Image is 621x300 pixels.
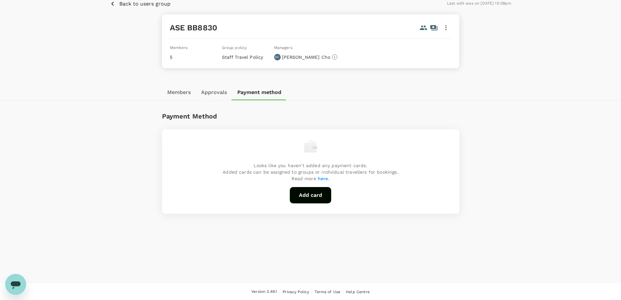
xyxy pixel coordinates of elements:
button: Members [162,85,196,100]
h6: Payment Method [162,111,459,121]
span: Managers [274,45,292,50]
span: Help Centre [346,290,370,294]
p: [PERSON_NAME] Cho [282,54,338,60]
a: here [318,176,328,181]
span: Members [170,45,188,50]
a: Privacy Policy [283,288,309,295]
span: Privacy Policy [283,290,309,294]
button: Payment method [232,85,287,100]
a: Terms of Use [315,288,340,295]
iframe: Button to launch messaging window [5,274,26,295]
span: Group policy [222,45,247,50]
h5: ASE BB8830 [170,23,217,33]
img: empty [304,140,317,153]
a: Help Centre [346,288,370,295]
button: Approvals [196,85,232,100]
p: 5 [170,54,217,60]
span: Version 3.49.1 [251,289,277,295]
span: Terms of Use [315,290,340,294]
span: Last edit was on [DATE] 15:08pm [447,1,511,6]
p: Looks like you haven't added any payment cards. Added cards can be assigned to groups or individu... [223,162,398,182]
p: Staff Travel Policy [222,54,269,60]
button: Add card [290,187,331,203]
div: DC [274,54,281,60]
